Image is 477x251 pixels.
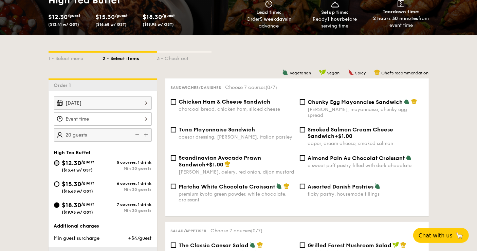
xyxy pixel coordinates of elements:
span: Chef's recommendation [382,71,429,75]
span: ($19.95 w/ GST) [62,210,93,215]
span: The Classic Caesar Salad [179,242,249,249]
span: $15.30 [95,13,115,21]
span: Spicy [355,71,366,75]
strong: 1 hour [328,16,342,22]
span: /guest [81,202,94,207]
span: ($19.95 w/ GST) [143,22,174,27]
div: Min 30 guests [103,208,152,213]
img: icon-vegetarian.fe4039eb.svg [276,183,282,189]
span: /guest [68,13,81,18]
img: icon-vegetarian.fe4039eb.svg [406,155,412,161]
span: Lead time: [256,10,281,15]
input: Number of guests [54,128,152,142]
div: premium kyoto green powder, white chocolate, croissant [179,191,294,203]
div: 1 - Select menu [49,53,103,62]
input: Smoked Salmon Cream Cheese Sandwich+$1.00caper, cream cheese, smoked salmon [300,127,305,132]
div: 3 - Check out [157,53,212,62]
div: a sweet puff pastry filled with dark chocolate [308,163,423,168]
span: Order 1 [54,83,74,88]
input: Chunky Egg Mayonnaise Sandwich[PERSON_NAME], mayonnaise, chunky egg spread [300,99,305,105]
div: Order in advance [239,16,299,30]
img: icon-dish.430c3a2e.svg [330,0,340,8]
input: Tuna Mayonnaise Sandwichcaesar dressing, [PERSON_NAME], italian parsley [171,127,176,132]
div: [PERSON_NAME], celery, red onion, dijon mustard [179,169,294,175]
strong: 5 weekdays [260,16,287,22]
span: Almond Pain Au Chocolat Croissant [308,155,405,161]
span: Vegan [327,71,340,75]
span: Salad/Appetiser [171,229,207,233]
img: icon-clock.2db775ea.svg [264,0,274,8]
span: Scandinavian Avocado Prawn Sandwich [179,155,261,168]
span: Chat with us [419,232,453,239]
img: icon-vegetarian.fe4039eb.svg [282,69,288,75]
span: $18.30 [143,13,162,21]
span: /guest [81,160,94,164]
span: ($13.41 w/ GST) [62,168,93,173]
input: Event time [54,112,152,126]
span: 🦙 [455,232,463,239]
div: caesar dressing, [PERSON_NAME], italian parsley [179,134,294,140]
div: 2 - Select items [103,53,157,62]
span: Choose 7 courses [211,228,263,234]
div: 5 courses, 1 drink [103,160,152,165]
span: ($16.68 w/ GST) [95,22,127,27]
img: icon-vegan.f8ff3823.svg [392,242,399,248]
span: Choose 7 courses [225,85,277,90]
input: $15.30/guest($16.68 w/ GST)6 courses, 1 drinkMin 30 guests [54,181,59,187]
span: $15.30 [62,180,81,188]
span: +$1.00 [206,161,224,168]
div: 6 courses, 1 drink [103,181,152,186]
span: /guest [115,13,128,18]
div: from event time [371,15,432,29]
span: Tuna Mayonnaise Sandwich [179,126,255,133]
img: icon-vegan.f8ff3823.svg [319,69,326,75]
div: charcoal bread, chicken ham, sliced cheese [179,106,294,112]
button: Chat with us🦙 [413,228,469,243]
div: Min 30 guests [103,187,152,192]
span: $12.30 [49,13,68,21]
span: /guest [162,13,175,18]
input: Chicken Ham & Cheese Sandwichcharcoal bread, chicken ham, sliced cheese [171,99,176,105]
span: (0/7) [266,85,277,90]
img: icon-chef-hat.a58ddaea.svg [283,183,290,189]
span: Chunky Egg Mayonnaise Sandwich [308,99,403,105]
span: Assorted Danish Pastries [308,183,374,190]
span: $12.30 [62,159,81,167]
img: icon-chef-hat.a58ddaea.svg [224,161,231,167]
img: icon-add.58712e84.svg [142,128,152,141]
div: Min 30 guests [103,166,152,171]
input: $12.30/guest($13.41 w/ GST)5 courses, 1 drinkMin 30 guests [54,160,59,166]
span: High Tea Buffet [54,150,91,156]
span: $18.30 [62,201,81,209]
span: Grilled Forest Mushroom Salad [308,242,392,249]
input: Matcha White Chocolate Croissantpremium kyoto green powder, white chocolate, croissant [171,184,176,189]
input: $18.30/guest($19.95 w/ GST)7 courses, 1 drinkMin 30 guests [54,202,59,208]
span: Min guest surcharge [54,235,100,241]
img: icon-vegetarian.fe4039eb.svg [404,98,410,105]
img: icon-chef-hat.a58ddaea.svg [411,98,417,105]
span: +$4/guest [128,235,151,241]
span: /guest [81,181,94,185]
img: icon-vegetarian.fe4039eb.svg [374,183,381,189]
span: Smoked Salmon Cream Cheese Sandwich [308,126,393,139]
img: icon-chef-hat.a58ddaea.svg [400,242,406,248]
span: +$1.00 [335,133,353,139]
div: flaky pastry, housemade fillings [308,191,423,197]
img: icon-chef-hat.a58ddaea.svg [374,69,380,75]
span: Setup time: [322,10,349,15]
span: ($13.41 w/ GST) [49,22,79,27]
input: Scandinavian Avocado Prawn Sandwich+$1.00[PERSON_NAME], celery, red onion, dijon mustard [171,155,176,161]
input: Almond Pain Au Chocolat Croissanta sweet puff pastry filled with dark chocolate [300,155,305,161]
input: Assorted Danish Pastriesflaky pastry, housemade fillings [300,184,305,189]
span: (0/7) [251,228,263,234]
input: The Classic Caesar Saladromaine lettuce, croutons, shaved parmesan flakes, cherry tomatoes, house... [171,243,176,248]
span: Matcha White Chocolate Croissant [179,183,275,190]
div: Ready before serving time [305,16,365,30]
span: Chicken Ham & Cheese Sandwich [179,98,271,105]
input: Event date [54,96,152,110]
img: icon-chef-hat.a58ddaea.svg [257,242,263,248]
input: Grilled Forest Mushroom Saladfresh herbs, shiitake mushroom, king oyster, balsamic dressing [300,243,305,248]
img: icon-teardown.65201eee.svg [398,0,404,7]
img: icon-vegetarian.fe4039eb.svg [250,242,256,248]
div: [PERSON_NAME], mayonnaise, chunky egg spread [308,107,423,118]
